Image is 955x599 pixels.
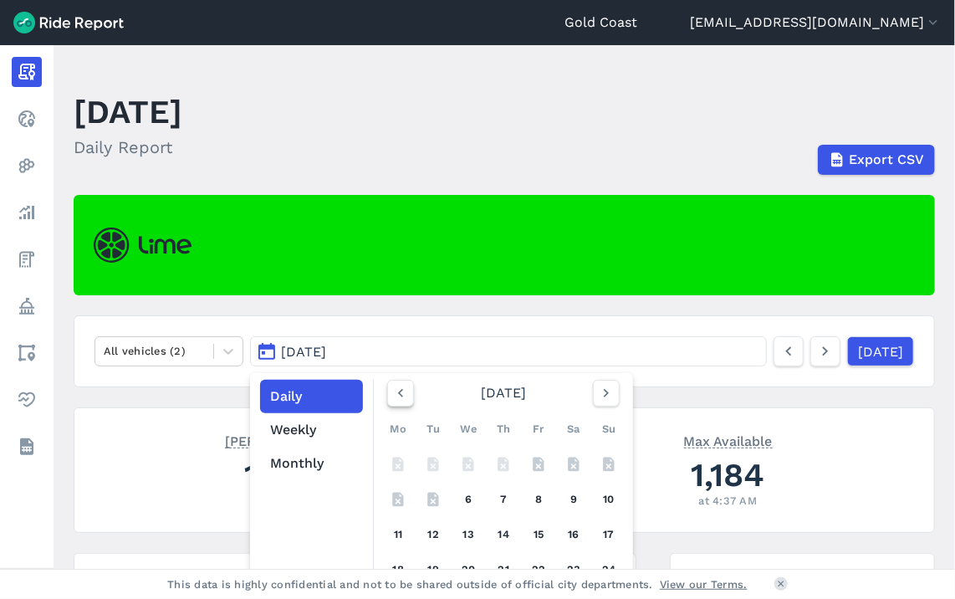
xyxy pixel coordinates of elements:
div: We [455,416,482,443]
a: 9 [560,486,587,513]
a: Analyze [12,197,42,228]
span: Max Available [684,432,773,448]
a: 18 [385,556,411,583]
a: Gold Coast [564,13,637,33]
a: Health [12,385,42,415]
button: [EMAIL_ADDRESS][DOMAIN_NAME] [690,13,942,33]
h1: [DATE] [74,89,182,135]
img: Ride Report [13,12,124,33]
a: Policy [12,291,42,321]
a: 12 [420,521,447,548]
button: Monthly [260,447,363,480]
a: View our Terms. [660,576,748,592]
a: Realtime [12,104,42,134]
div: Fr [525,416,552,443]
a: 22 [525,556,552,583]
div: Mo [385,416,411,443]
div: 1,195 [94,452,467,498]
div: Tu [420,416,447,443]
a: Heatmaps [12,151,42,181]
div: 1,184 [542,452,914,498]
div: at 6:08 AM [94,493,467,509]
a: 23 [560,556,587,583]
a: Report [12,57,42,87]
img: Lime [94,228,192,263]
div: Su [595,416,622,443]
a: Datasets [12,432,42,462]
button: Weekly [260,413,363,447]
a: 13 [455,521,482,548]
div: Th [490,416,517,443]
a: 15 [525,521,552,548]
button: [DATE] [250,336,767,366]
a: 14 [490,521,517,548]
span: [PERSON_NAME] [225,432,336,448]
a: Fees [12,244,42,274]
div: at 4:37 AM [542,493,914,509]
span: Max Unavailable [164,567,248,584]
a: 7 [490,486,517,513]
span: [DATE] [281,344,326,360]
span: Export CSV [849,150,924,170]
a: 16 [560,521,587,548]
button: Daily [260,380,363,413]
div: [DATE] [380,380,626,407]
a: 21 [490,556,517,583]
a: Areas [12,338,42,368]
div: Sa [560,416,587,443]
button: Export CSV [818,145,935,175]
a: 6 [455,486,482,513]
a: 11 [385,521,411,548]
a: 20 [455,556,482,583]
h2: Daily Report [74,135,182,160]
a: [DATE] [847,336,914,366]
a: 17 [595,521,622,548]
a: 10 [595,486,622,513]
a: 24 [595,556,622,583]
a: 8 [525,486,552,513]
a: 19 [420,556,447,583]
